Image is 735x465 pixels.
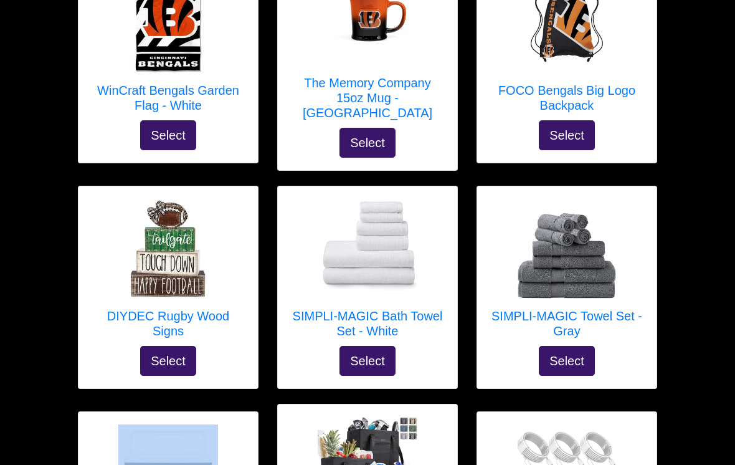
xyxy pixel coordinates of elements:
img: SIMPLI-MAGIC Bath Towel Set - White [318,202,417,297]
button: Select [539,121,595,151]
h5: WinCraft Bengals Garden Flag - White [91,84,245,113]
img: SIMPLI-MAGIC Towel Set - Gray [517,199,617,299]
button: Select [339,128,396,158]
h5: SIMPLI-MAGIC Bath Towel Set - White [290,309,445,339]
a: DIYDEC Rugby Wood Signs DIYDEC Rugby Wood Signs [91,199,245,347]
h5: DIYDEC Rugby Wood Signs [91,309,245,339]
button: Select [339,347,396,376]
button: Select [539,347,595,376]
img: DIYDEC Rugby Wood Signs [118,199,218,299]
h5: SIMPLI-MAGIC Towel Set - Gray [490,309,644,339]
button: Select [140,347,196,376]
button: Select [140,121,196,151]
a: SIMPLI-MAGIC Towel Set - Gray SIMPLI-MAGIC Towel Set - Gray [490,199,644,347]
h5: The Memory Company 15oz Mug - [GEOGRAPHIC_DATA] [290,76,445,121]
a: SIMPLI-MAGIC Bath Towel Set - White SIMPLI-MAGIC Bath Towel Set - White [290,199,445,347]
h5: FOCO Bengals Big Logo Backpack [490,84,644,113]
